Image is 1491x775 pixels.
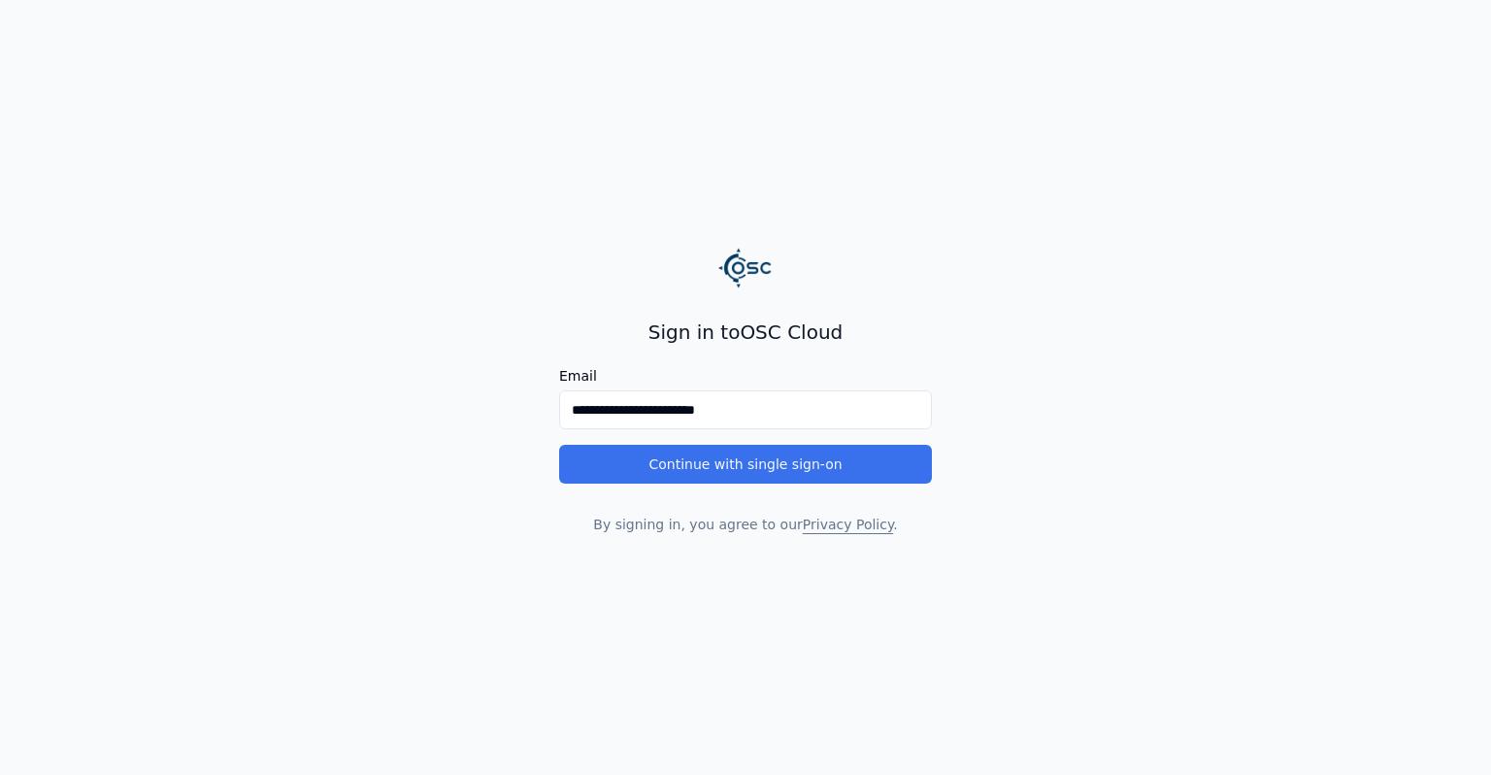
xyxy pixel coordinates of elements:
[559,515,932,534] p: By signing in, you agree to our .
[559,369,932,383] label: Email
[559,319,932,346] h2: Sign in to OSC Cloud
[718,241,773,295] img: Logo
[803,517,893,532] a: Privacy Policy
[559,445,932,484] button: Continue with single sign-on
